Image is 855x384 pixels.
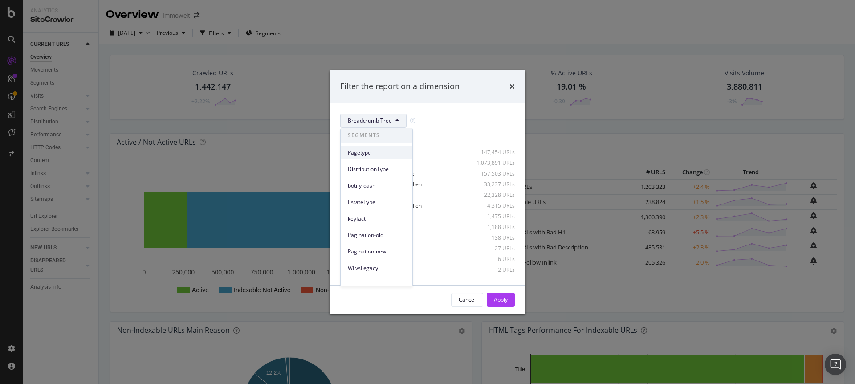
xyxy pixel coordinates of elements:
button: Breadcrumb Tree [340,114,407,128]
div: 33,237 URLs [471,180,515,188]
span: keyfact [348,215,405,223]
span: GeoLevel [348,281,405,289]
div: Apply [494,296,508,303]
div: 138 URLs [471,234,515,241]
span: botify-dash [348,182,405,190]
div: 2 URLs [471,266,515,274]
span: Pagination-new [348,248,405,256]
span: Breadcrumb Tree [348,117,392,124]
span: SEGMENTS [341,128,412,143]
div: modal [330,70,525,314]
div: Select all data available [340,135,515,143]
span: Pagetype [348,149,405,157]
div: 6 URLs [471,255,515,263]
div: 157,503 URLs [471,170,515,177]
div: 1,475 URLs [471,212,515,220]
div: 4,315 URLs [471,202,515,209]
div: 1,188 URLs [471,223,515,231]
div: Open Intercom Messenger [825,354,846,375]
div: 147,454 URLs [471,148,515,156]
span: EstateType [348,198,405,206]
div: times [509,81,515,92]
button: Apply [487,293,515,307]
div: Filter the report on a dimension [340,81,460,92]
div: Cancel [459,296,476,303]
button: Cancel [451,293,483,307]
div: 1,073,891 URLs [471,159,515,167]
div: 22,328 URLs [471,191,515,199]
span: Pagination-old [348,231,405,239]
div: 27 URLs [471,245,515,252]
span: WLvsLegacy [348,264,405,272]
span: DistributionType [348,165,405,173]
